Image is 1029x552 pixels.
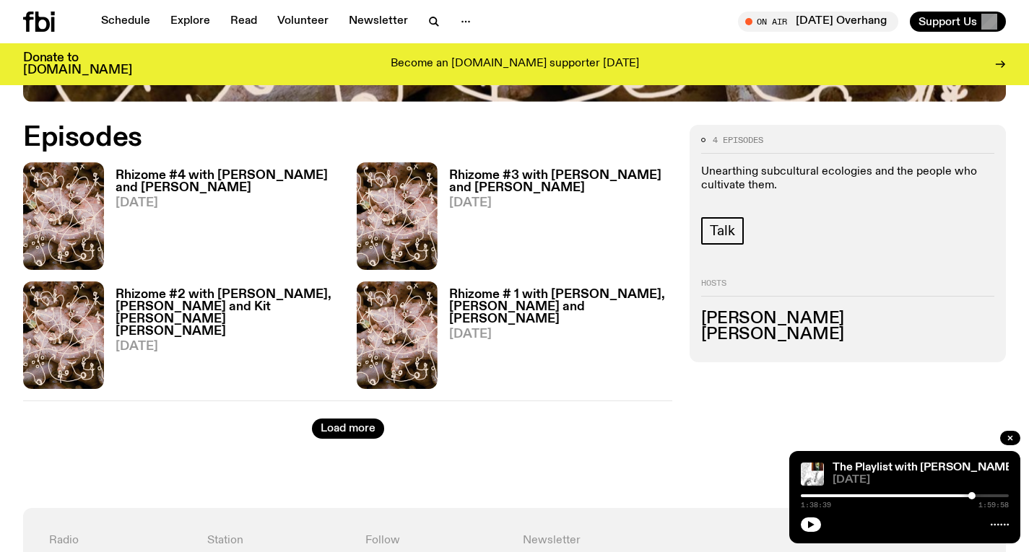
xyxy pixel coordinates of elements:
span: [DATE] [116,341,339,353]
h3: Rhizome #2 with [PERSON_NAME], [PERSON_NAME] and Kit [PERSON_NAME] [PERSON_NAME] [116,289,339,338]
h2: Hosts [701,279,994,297]
span: [DATE] [116,197,339,209]
button: On Air[DATE] Overhang [738,12,898,32]
a: Explore [162,12,219,32]
h3: [PERSON_NAME] [701,327,994,343]
span: Talk [710,223,734,239]
span: 1:59:58 [978,501,1009,509]
a: Rhizome #4 with [PERSON_NAME] and [PERSON_NAME][DATE] [104,170,339,270]
h4: Station [207,534,348,548]
button: Support Us [910,12,1006,32]
h3: [PERSON_NAME] [701,311,994,327]
a: Read [222,12,266,32]
h3: Donate to [DOMAIN_NAME] [23,52,132,76]
h3: Rhizome #4 with [PERSON_NAME] and [PERSON_NAME] [116,170,339,194]
span: 4 episodes [713,136,763,144]
button: Load more [312,419,384,439]
a: Rhizome #2 with [PERSON_NAME], [PERSON_NAME] and Kit [PERSON_NAME] [PERSON_NAME][DATE] [104,289,339,389]
span: [DATE] [833,475,1009,486]
img: A close up picture of a bunch of ginger roots. Yellow squiggles with arrows, hearts and dots are ... [23,281,104,389]
a: Rhizome # 1 with [PERSON_NAME], [PERSON_NAME] and [PERSON_NAME][DATE] [438,289,673,389]
span: Support Us [919,15,977,28]
span: [DATE] [449,328,673,341]
a: Rhizome #3 with [PERSON_NAME] and [PERSON_NAME][DATE] [438,170,673,270]
p: Unearthing subcultural ecologies and the people who cultivate them. [701,165,994,193]
h4: Radio [49,534,190,548]
a: Newsletter [340,12,417,32]
h2: Episodes [23,125,672,151]
h3: Rhizome #3 with [PERSON_NAME] and [PERSON_NAME] [449,170,673,194]
a: Volunteer [269,12,337,32]
a: Schedule [92,12,159,32]
h3: Rhizome # 1 with [PERSON_NAME], [PERSON_NAME] and [PERSON_NAME] [449,289,673,325]
a: Talk [701,217,743,245]
img: A close up picture of a bunch of ginger roots. Yellow squiggles with arrows, hearts and dots are ... [23,162,104,270]
img: A close up picture of a bunch of ginger roots. Yellow squiggles with arrows, hearts and dots are ... [357,281,438,389]
p: Become an [DOMAIN_NAME] supporter [DATE] [391,58,639,71]
span: 1:38:39 [801,501,831,509]
img: A close up picture of a bunch of ginger roots. Yellow squiggles with arrows, hearts and dots are ... [357,162,438,270]
h4: Newsletter [523,534,822,548]
h4: Follow [365,534,506,548]
span: [DATE] [449,197,673,209]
